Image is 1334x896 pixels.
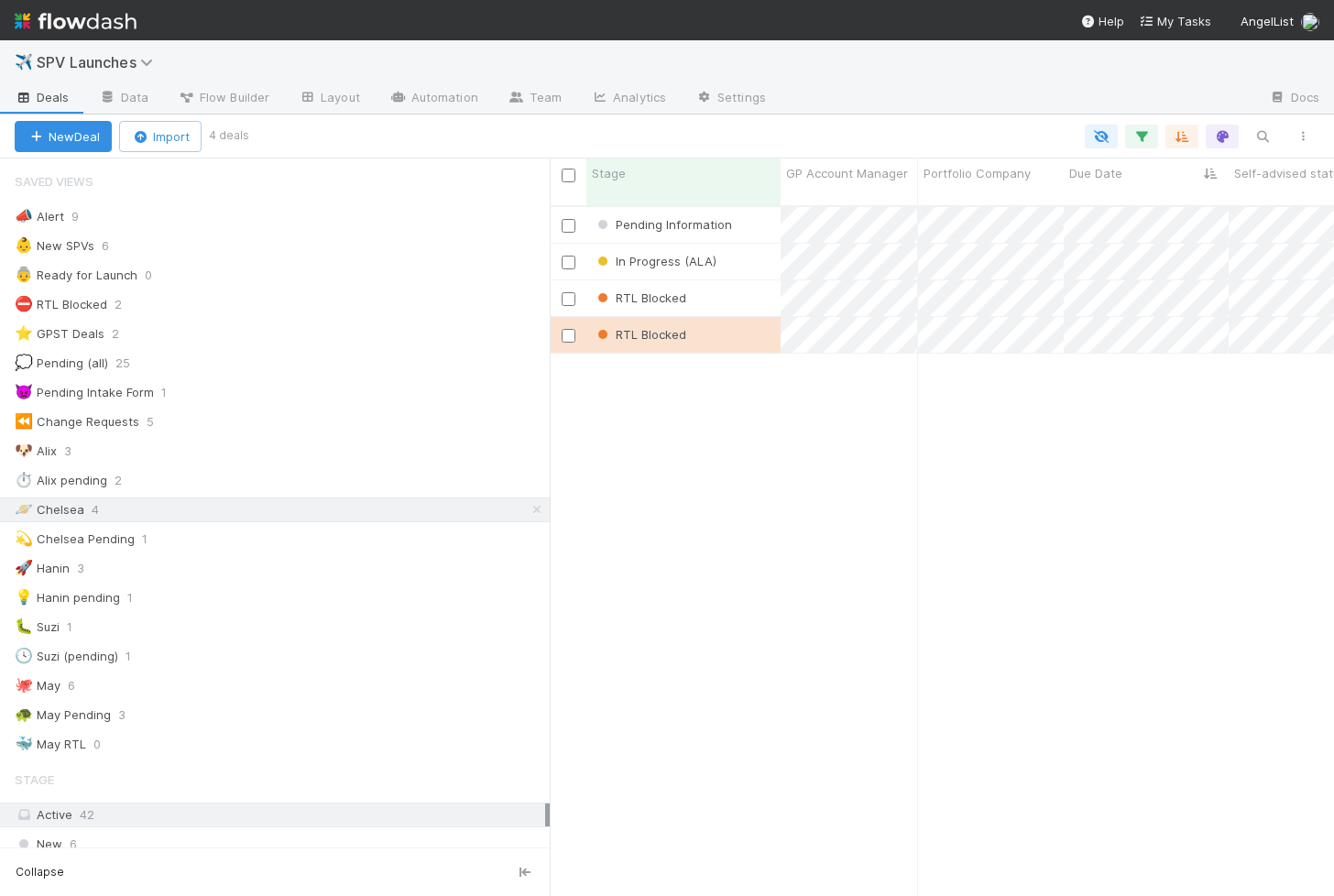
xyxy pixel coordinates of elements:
[594,289,686,307] div: RTL Blocked
[493,84,576,114] a: Team
[15,704,111,727] div: May Pending
[142,528,166,551] span: 1
[562,219,575,233] input: Toggle Row Selected
[145,264,170,287] span: 0
[15,235,94,257] div: New SPVs
[37,53,162,71] span: SPV Launches
[1139,14,1211,28] span: My Tasks
[15,803,545,826] div: Active
[1080,12,1124,30] div: Help
[71,205,97,228] span: 9
[1069,164,1122,182] span: Due Date
[147,410,172,433] span: 5
[93,733,119,756] span: 0
[15,54,33,70] span: ✈️
[15,674,60,697] div: May
[15,833,62,856] span: New
[15,440,57,463] div: Alix
[209,127,249,144] small: 4 deals
[594,254,716,268] span: In Progress (ALA)
[594,252,716,270] div: In Progress (ALA)
[15,557,70,580] div: Hanin
[15,586,120,609] div: Hanin pending
[115,352,148,375] span: 25
[15,205,64,228] div: Alert
[15,472,33,487] span: ⏱️
[127,586,151,609] span: 1
[1139,12,1211,30] a: My Tasks
[15,325,33,341] span: ⭐
[592,164,626,182] span: Stage
[15,469,107,492] div: Alix pending
[161,381,185,404] span: 1
[15,296,33,311] span: ⛔
[15,355,33,370] span: 💭
[375,84,493,114] a: Automation
[15,501,33,517] span: 🪐
[562,292,575,306] input: Toggle Row Selected
[112,322,137,345] span: 2
[15,384,33,399] span: 👿
[15,677,33,693] span: 🐙
[84,84,163,114] a: Data
[77,557,103,580] span: 3
[15,528,135,551] div: Chelsea Pending
[1301,13,1319,31] img: avatar_aa70801e-8de5-4477-ab9d-eb7c67de69c1.png
[70,833,77,856] span: 6
[15,208,33,224] span: 📣
[15,121,112,152] button: NewDeal
[68,674,93,697] span: 6
[15,322,104,345] div: GPST Deals
[1241,14,1294,28] span: AngelList
[284,84,375,114] a: Layout
[1254,84,1334,114] a: Docs
[15,443,33,458] span: 🐶
[594,327,686,342] span: RTL Blocked
[15,648,33,663] span: 🕓
[594,215,732,234] div: Pending Information
[118,704,144,727] span: 3
[594,217,732,232] span: Pending Information
[15,530,33,546] span: 💫
[15,410,139,433] div: Change Requests
[576,84,681,114] a: Analytics
[126,645,149,668] span: 1
[15,560,33,575] span: 🚀
[15,616,60,639] div: Suzi
[178,88,269,106] span: Flow Builder
[102,235,127,257] span: 6
[15,352,108,375] div: Pending (all)
[15,264,137,287] div: Ready for Launch
[119,121,202,152] button: Import
[562,169,575,182] input: Toggle All Rows Selected
[15,267,33,282] span: 👵
[15,5,137,37] img: logo-inverted-e16ddd16eac7371096b0.svg
[594,290,686,305] span: RTL Blocked
[15,381,154,404] div: Pending Intake Form
[15,733,86,756] div: May RTL
[15,706,33,722] span: 🐢
[15,761,54,798] span: Stage
[67,616,91,639] span: 1
[15,645,118,668] div: Suzi (pending)
[562,329,575,343] input: Toggle Row Selected
[15,413,33,429] span: ⏪
[92,498,117,521] span: 4
[786,164,908,182] span: GP Account Manager
[15,163,93,200] span: Saved Views
[64,440,90,463] span: 3
[115,293,140,316] span: 2
[681,84,781,114] a: Settings
[15,498,84,521] div: Chelsea
[15,618,33,634] span: 🐛
[80,807,94,822] span: 42
[163,84,284,114] a: Flow Builder
[15,237,33,253] span: 👶
[16,864,64,880] span: Collapse
[15,293,107,316] div: RTL Blocked
[115,469,140,492] span: 2
[594,325,686,344] div: RTL Blocked
[15,736,33,751] span: 🐳
[562,256,575,269] input: Toggle Row Selected
[15,589,33,605] span: 💡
